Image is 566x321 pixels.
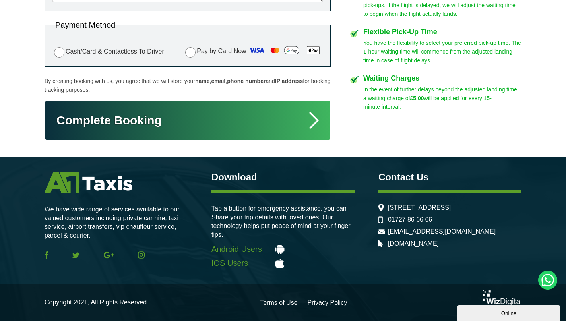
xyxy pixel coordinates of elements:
[45,205,188,240] p: We have wide range of services available to our valued customers including private car hire, taxi...
[211,78,225,84] strong: email
[275,78,303,84] strong: IP address
[363,75,521,82] h4: Waiting Charges
[52,46,164,58] label: Cash/Card & Contactless To Driver
[52,21,118,29] legend: Payment Method
[211,204,355,239] p: Tap a button for emergency assistance. you can Share your trip details with loved ones. Our techn...
[45,172,132,193] img: A1 Taxis St Albans
[227,78,266,84] strong: phone number
[363,28,521,35] h4: Flexible Pick-Up Time
[483,290,521,306] img: Wiz Digital
[195,78,210,84] strong: name
[45,298,148,307] p: Copyright 2021, All Rights Reserved.
[457,304,562,321] iframe: chat widget
[363,85,521,111] p: In the event of further delays beyond the adjusted landing time, a waiting charge of will be appl...
[45,100,331,141] button: Complete Booking
[183,44,323,59] label: Pay by Card Now
[211,259,355,268] a: IOS Users
[211,245,355,254] a: Android Users
[138,251,145,259] img: Instagram
[211,172,355,182] h3: Download
[45,251,48,259] img: Facebook
[388,216,432,223] a: 01727 86 66 66
[185,47,196,58] input: Pay by Card Now
[104,251,114,259] img: Google Plus
[72,252,79,258] img: Twitter
[388,228,496,235] a: [EMAIL_ADDRESS][DOMAIN_NAME]
[378,172,521,182] h3: Contact Us
[308,300,347,306] a: Privacy Policy
[388,240,439,247] a: [DOMAIN_NAME]
[45,77,331,94] p: By creating booking with us, you agree that we will store your , , and for booking tracking purpo...
[260,300,297,306] a: Terms of Use
[363,39,521,65] p: You have the flexibility to select your preferred pick-up time. The 1-hour waiting time will comm...
[54,47,64,58] input: Cash/Card & Contactless To Driver
[410,95,424,101] strong: £5.00
[378,204,521,211] li: [STREET_ADDRESS]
